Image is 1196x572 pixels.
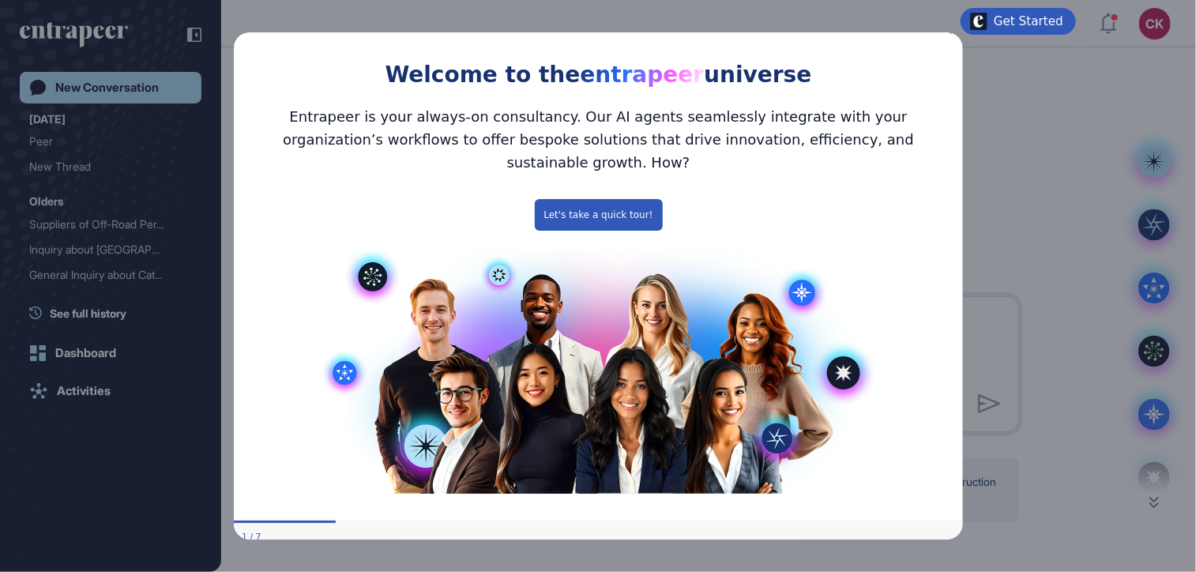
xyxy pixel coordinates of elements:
[994,13,1063,29] div: Get Started
[961,8,1076,35] div: Open Get Started checklist
[74,211,656,461] img: Modal Media
[970,13,987,30] img: launcher-image-alternative-text
[346,29,470,55] span: entrapeer
[13,73,716,141] h3: Entrapeer is your always-on consultancy. Our AI agents seamlessly integrate with your organizatio...
[8,499,28,511] div: Step 1 of 7
[301,167,429,198] button: Let's take a quick tour!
